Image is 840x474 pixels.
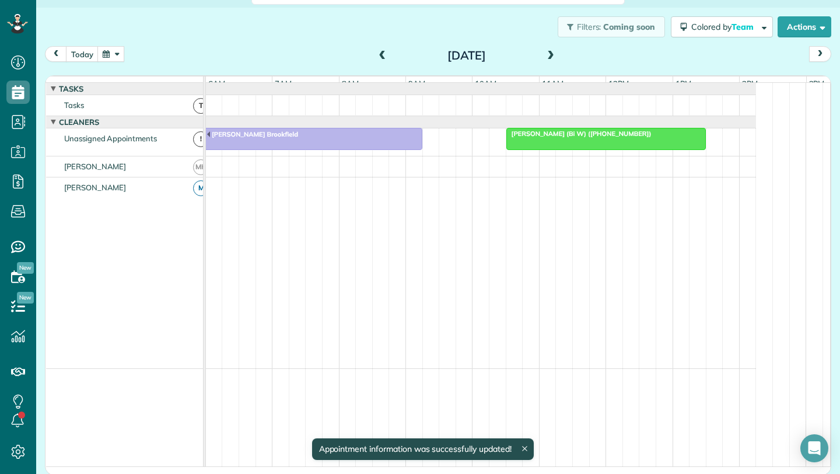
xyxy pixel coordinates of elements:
span: 3pm [807,79,827,88]
span: Coming soon [603,22,656,32]
h2: [DATE] [394,49,540,62]
button: next [809,46,831,62]
span: 7am [272,79,294,88]
span: Team [731,22,755,32]
span: Colored by [691,22,758,32]
span: 2pm [740,79,760,88]
span: MH [193,159,209,175]
span: 1pm [673,79,694,88]
span: T [193,98,209,114]
button: Actions [778,16,831,37]
span: 9am [406,79,428,88]
span: Tasks [62,100,86,110]
span: New [17,292,34,304]
span: 6am [206,79,228,88]
span: New [17,262,34,274]
span: [PERSON_NAME] [62,183,129,192]
span: 8am [339,79,361,88]
span: [PERSON_NAME] [62,162,129,171]
span: [PERSON_NAME] (Bi W) ([PHONE_NUMBER]) [506,130,652,138]
button: prev [45,46,67,62]
span: Filters: [577,22,601,32]
div: Appointment information was successfully updated! [311,438,533,460]
span: Tasks [57,84,86,93]
span: 11am [540,79,566,88]
span: Unassigned Appointments [62,134,159,143]
button: Colored byTeam [671,16,773,37]
span: 10am [473,79,499,88]
span: Cleaners [57,117,101,127]
button: today [66,46,99,62]
span: 12pm [606,79,631,88]
span: M [193,180,209,196]
span: ! [193,131,209,147]
div: Open Intercom Messenger [800,434,828,462]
